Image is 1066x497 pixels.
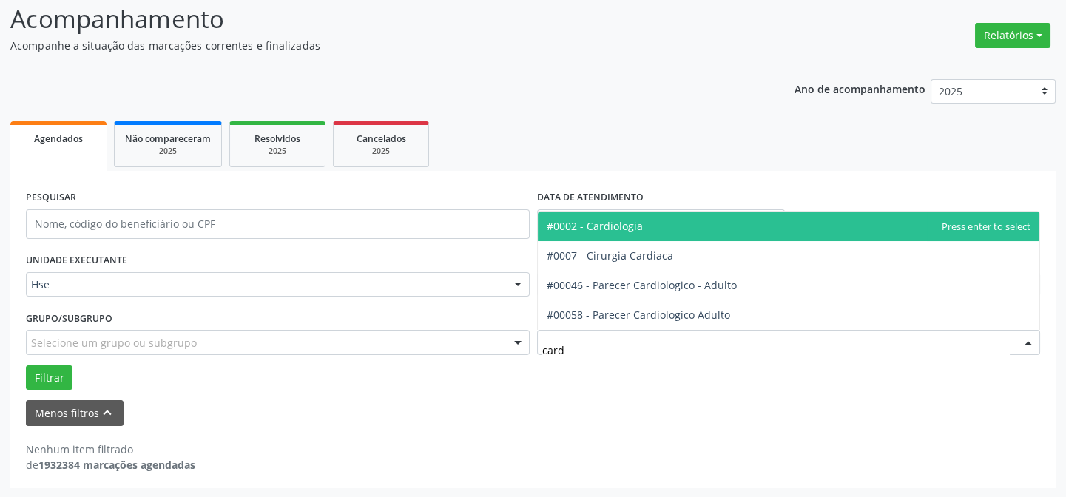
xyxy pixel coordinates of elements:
span: #0002 - Cardiologia [547,219,643,233]
label: UNIDADE EXECUTANTE [26,249,127,272]
label: DATA DE ATENDIMENTO [537,186,644,209]
span: #00058 - Parecer Cardiologico Adulto [547,308,730,322]
button: Relatórios [975,23,1050,48]
label: PESQUISAR [26,186,76,209]
div: 2025 [125,146,211,157]
div: de [26,457,195,473]
strong: 1932384 marcações agendadas [38,458,195,472]
span: Não compareceram [125,132,211,145]
button: Filtrar [26,365,72,390]
p: Acompanhe a situação das marcações correntes e finalizadas [10,38,742,53]
span: Hse [31,277,499,292]
div: 2025 [240,146,314,157]
span: #0007 - Cirurgia Cardiaca [547,248,673,263]
p: Acompanhamento [10,1,742,38]
span: Selecione um grupo ou subgrupo [31,335,197,351]
div: Nenhum item filtrado [26,442,195,457]
div: 2025 [344,146,418,157]
p: Ano de acompanhamento [795,79,925,98]
span: Cancelados [357,132,406,145]
label: Grupo/Subgrupo [26,307,112,330]
span: Agendados [34,132,83,145]
button: Menos filtroskeyboard_arrow_up [26,400,124,426]
span: Resolvidos [254,132,300,145]
span: #00046 - Parecer Cardiologico - Adulto [547,278,737,292]
i: keyboard_arrow_up [99,405,115,421]
input: Selecionar procedimento [542,335,1011,365]
input: Nome, código do beneficiário ou CPF [26,209,530,239]
input: Selecione um intervalo [537,209,785,239]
